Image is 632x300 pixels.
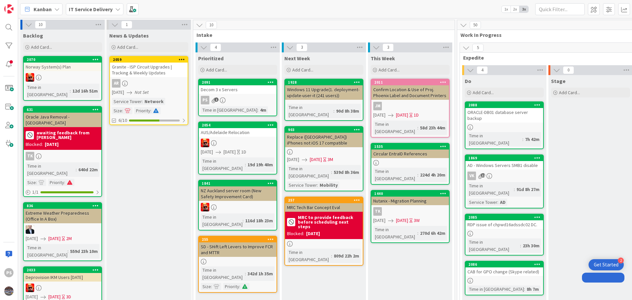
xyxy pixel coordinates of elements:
div: 2059Granite - ISP Circuit Upgrades | Tracking & Weekly Updates [110,57,188,77]
div: 1841NZ Auckland server room (New Safety Improvement Card) [199,180,276,201]
span: [DATE] [48,235,61,242]
div: 257MRC Tech Bar Concept Eval [285,197,363,212]
div: 1928Windows 11 Upgrade(1. deployment-update-user-it (241 users)) [285,79,363,100]
span: Kanban [34,5,52,13]
div: 255 [202,237,276,242]
span: Add Card... [206,67,227,73]
div: 2085RDP issue of chpwd16adssdc02 DC. [465,214,543,229]
div: AUS/Adelaide Relocation [199,128,276,137]
div: 2085 [468,215,543,220]
div: 2011Confirm Location & Use of Proj. Phoenix Label and Document Printers [371,79,449,100]
span: : [317,181,318,189]
div: 2 [618,258,624,263]
div: 2088 [465,102,543,108]
div: Priority [223,283,239,290]
div: 1869AD - Windows Servers SMB1 disable [465,155,543,170]
span: : [333,107,334,115]
div: 809d 22h 2m [332,252,361,259]
div: 1D [241,149,246,155]
img: HO [26,225,34,234]
div: 2054AUS/Adelaide Relocation [199,122,276,137]
div: Blocked: [287,230,304,237]
div: Time in [GEOGRAPHIC_DATA] [467,182,514,197]
img: VN [201,203,209,211]
span: : [243,217,244,224]
div: Time in [GEOGRAPHIC_DATA] [287,104,333,118]
div: 2033Deprovision IKM Users [DATE] [24,267,101,282]
span: : [520,242,521,249]
div: 836Extreme Weather Preparedness (Office In A Box) [24,203,101,223]
div: Service Tower [287,181,317,189]
span: Add Card... [473,90,494,95]
div: 2070 [27,57,101,62]
div: 2059 [110,57,188,63]
span: : [122,107,123,114]
span: 6/10 [118,117,127,124]
div: 2033 [24,267,101,273]
div: 1841 [199,180,276,186]
div: 116d 18h 23m [244,217,275,224]
div: Circular EntraID References [371,150,449,158]
span: : [417,230,418,237]
div: 3W [414,217,420,224]
span: 1 [214,97,219,102]
div: VN [24,284,101,292]
span: 3 [296,43,307,51]
div: Service Tower [467,199,497,206]
div: Confirm Location & Use of Proj. Phoenix Label and Document Printers [371,85,449,100]
div: 2086CAB for GPO change (Skype related) [465,261,543,276]
div: 2054 [202,123,276,127]
span: : [497,199,498,206]
img: VN [201,139,209,147]
span: [DATE] [287,156,299,163]
div: 539d 8h 36m [332,169,361,176]
b: awaiting feedback from [PERSON_NAME] [37,130,99,140]
div: 91d 8h 27m [515,186,541,193]
span: : [417,124,418,131]
div: Time in [GEOGRAPHIC_DATA] [467,286,524,293]
span: 1 [121,21,132,29]
div: PS [4,268,13,277]
div: Norway System(s) Plan [24,63,101,71]
div: AD [498,199,507,206]
span: : [257,106,258,114]
span: [DATE] [224,149,236,155]
span: [DATE] [201,149,213,155]
div: AD - Windows Servers SMB1 disable [465,161,543,170]
span: Add Card... [559,90,580,95]
span: 1x [502,6,511,13]
div: Service Tower [112,98,142,105]
span: [DATE] [310,156,322,163]
div: VN [199,203,276,211]
span: 12 [481,173,485,177]
div: Network [143,98,165,105]
span: [DATE] [373,112,385,119]
span: Add Card... [292,67,313,73]
div: Time in [GEOGRAPHIC_DATA] [26,84,70,98]
div: Time in [GEOGRAPHIC_DATA] [201,266,245,281]
div: 1841 [202,181,276,186]
span: : [142,98,143,105]
div: 7h 42m [523,136,541,143]
input: Quick Filter... [535,3,585,15]
div: PS [199,96,276,104]
div: 2086 [465,261,543,267]
div: 90d 8h 38m [334,107,361,115]
span: : [64,179,65,186]
div: 2085 [465,214,543,220]
div: VK [465,172,543,180]
div: Time in [GEOGRAPHIC_DATA] [287,249,331,263]
div: Size [112,107,122,114]
span: : [70,87,71,95]
div: 1D [414,112,419,119]
span: 2x [511,6,519,13]
div: Time in [GEOGRAPHIC_DATA] [373,168,417,182]
span: : [514,186,515,193]
div: 255SD - SHift Left Levers to Improve FCR and MTTR [199,236,276,257]
img: Visit kanbanzone.com [4,4,13,14]
div: Mobility [318,181,339,189]
img: avatar [4,286,13,296]
span: [DATE] [373,217,385,224]
span: 4 [477,66,488,74]
span: 3 [382,43,394,51]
